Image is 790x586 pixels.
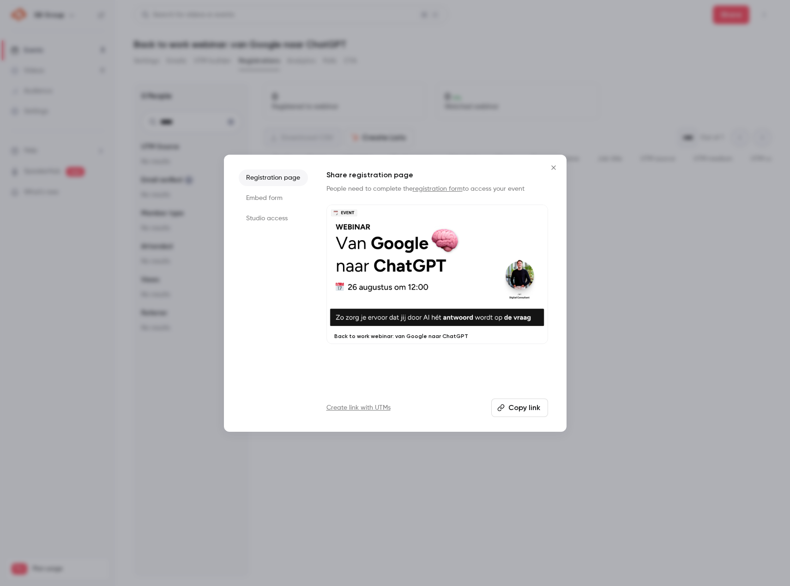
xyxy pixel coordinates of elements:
li: Studio access [239,210,308,227]
a: Back to work webinar: van Google naar ChatGPT [326,205,548,344]
a: Create link with UTMs [326,403,391,412]
li: Registration page [239,169,308,186]
p: People need to complete the to access your event [326,184,548,193]
a: registration form [413,186,463,192]
button: Copy link [491,399,548,417]
button: Close [544,158,563,177]
p: Back to work webinar: van Google naar ChatGPT [334,332,540,340]
h1: Share registration page [326,169,548,181]
li: Embed form [239,190,308,206]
